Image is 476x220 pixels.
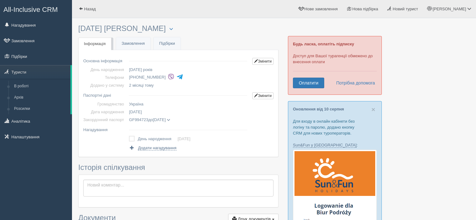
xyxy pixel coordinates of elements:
[177,74,183,80] img: telegram-colored-4375108.svg
[84,41,106,46] span: Інформація
[293,42,354,46] b: Будь ласка, оплатіть підписку
[129,117,148,122] span: GF994723
[293,142,377,148] p: :
[78,24,279,33] h3: [DATE] [PERSON_NAME]
[252,58,274,65] a: Змінити
[129,145,176,151] a: Додати нагадування
[138,135,177,143] td: День народження
[83,89,126,100] td: Паспортні дані
[129,110,142,114] span: [DATE]
[83,108,126,116] td: Дата народження
[432,7,466,11] span: [PERSON_NAME]
[252,92,274,99] a: Змінити
[153,117,166,122] span: [DATE]
[129,117,170,122] span: до
[305,7,338,11] span: Нове замовлення
[116,37,151,50] a: Замовлення
[138,146,177,151] span: Додати нагадування
[154,37,181,50] a: Підбірки
[293,78,324,88] a: Оплатити
[177,136,190,141] a: [DATE]
[83,74,126,81] td: Телефони
[393,7,418,11] span: Новий турист
[126,100,250,108] td: Україна
[83,116,126,124] td: Закордонний паспорт
[129,83,154,88] span: 2 місяці тому
[83,100,126,108] td: Громадянство
[168,74,174,80] img: viber-colored.svg
[371,106,375,113] button: Close
[83,55,126,66] td: Основна інформація
[126,66,250,74] td: [DATE] років
[3,6,58,13] span: All-Inclusive CRM
[0,0,72,18] a: All-Inclusive CRM
[371,106,375,113] span: ×
[78,38,111,50] a: Інформація
[11,81,70,92] a: В роботі
[352,7,378,11] span: Нова підбірка
[83,81,126,89] td: Додано у систему
[288,36,382,95] div: Доступ для Вашої турагенції обмежено до внесення оплати
[293,143,356,148] a: Sun&Fun у [GEOGRAPHIC_DATA]
[84,7,96,11] span: Назад
[129,73,250,82] li: [PHONE_NUMBER]
[78,163,279,171] h3: Історія спілкування
[83,66,126,74] td: День народження
[11,92,70,103] a: Архів
[83,124,126,134] td: Нагадування
[332,78,375,88] a: Потрібна допомога
[293,107,344,111] a: Оновлення від 10 серпня
[11,103,70,115] a: Розсилки
[293,118,377,136] p: Для входу в онлайн кабінети без логіну та паролю, додано кнопку CRM для нових туроператорів.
